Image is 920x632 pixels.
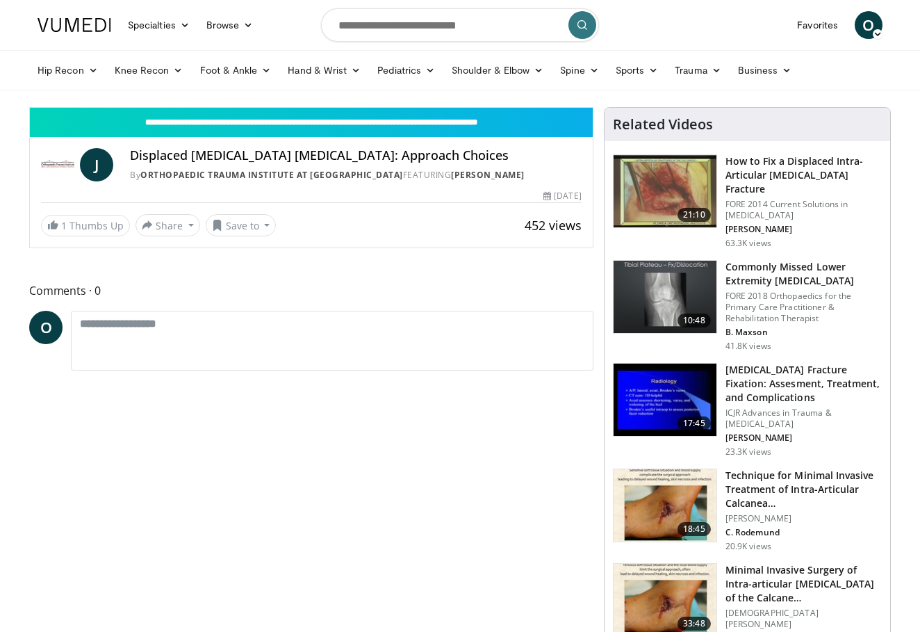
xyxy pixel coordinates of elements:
h3: [MEDICAL_DATA] Fracture Fixation: Assesment, Treatment, and Complications [725,363,882,405]
h3: Minimal Invasive Surgery of Intra-articular [MEDICAL_DATA] of the Calcane… [725,563,882,605]
img: 4aa379b6-386c-4fb5-93ee-de5617843a87.150x105_q85_crop-smart_upscale.jpg [614,261,716,333]
h4: Displaced [MEDICAL_DATA] [MEDICAL_DATA]: Approach Choices [130,148,582,163]
span: 21:10 [677,208,711,222]
a: Sports [607,56,667,84]
button: Save to [206,214,277,236]
a: 17:45 [MEDICAL_DATA] Fracture Fixation: Assesment, Treatment, and Complications ICJR Advances in ... [613,363,882,457]
input: Search topics, interventions [321,8,599,42]
p: [PERSON_NAME] [725,224,882,235]
a: 10:48 Commonly Missed Lower Extremity [MEDICAL_DATA] FORE 2018 Orthopaedics for the Primary Care ... [613,260,882,352]
a: Hip Recon [29,56,106,84]
a: Spine [552,56,607,84]
img: VuMedi Logo [38,18,111,32]
a: Browse [198,11,262,39]
p: C. Rodemund [725,527,882,538]
h4: Related Videos [613,116,713,133]
img: Orthopaedic Trauma Institute at UCSF [41,148,74,181]
p: 63.3K views [725,238,771,249]
a: Shoulder & Elbow [443,56,552,84]
span: 17:45 [677,416,711,430]
div: By FEATURING [130,169,582,181]
span: 10:48 [677,314,711,327]
span: 18:45 [677,522,711,536]
p: B. Maxson [725,327,882,338]
a: Knee Recon [106,56,192,84]
a: Orthopaedic Trauma Institute at [GEOGRAPHIC_DATA] [140,169,403,181]
a: Trauma [666,56,730,84]
h3: How to Fix a Displaced Intra-Articular [MEDICAL_DATA] Fracture [725,154,882,196]
span: Comments 0 [29,282,593,300]
p: [PERSON_NAME] [725,432,882,444]
p: FORE 2014 Current Solutions in [MEDICAL_DATA] [725,199,882,221]
a: J [80,148,113,181]
span: 452 views [525,217,582,234]
p: 23.3K views [725,446,771,457]
a: Foot & Ankle [192,56,280,84]
p: 20.9K views [725,541,771,552]
p: FORE 2018 Orthopaedics for the Primary Care Practitioner & Rehabilitation Therapist [725,291,882,324]
span: 1 [61,219,67,232]
a: 18:45 Technique for Minimal Invasive Treatment of Intra-Articular Calcanea… [PERSON_NAME] C. Rode... [613,469,882,552]
h3: Commonly Missed Lower Extremity [MEDICAL_DATA] [725,260,882,288]
p: [DEMOGRAPHIC_DATA][PERSON_NAME] [725,608,882,630]
button: Share [135,214,200,236]
a: [PERSON_NAME] [451,169,525,181]
a: O [855,11,882,39]
span: 33:48 [677,617,711,631]
a: Specialties [120,11,198,39]
p: ICJR Advances in Trauma & [MEDICAL_DATA] [725,407,882,430]
h3: Technique for Minimal Invasive Treatment of Intra-Articular Calcanea… [725,469,882,510]
div: [DATE] [543,190,581,202]
a: Hand & Wrist [279,56,369,84]
img: 55ff4537-6d30-4030-bbbb-bab469c05b17.150x105_q85_crop-smart_upscale.jpg [614,155,716,227]
a: Pediatrics [369,56,443,84]
img: 297020_0000_1.png.150x105_q85_crop-smart_upscale.jpg [614,364,716,436]
a: 21:10 How to Fix a Displaced Intra-Articular [MEDICAL_DATA] Fracture FORE 2014 Current Solutions ... [613,154,882,249]
a: Business [730,56,800,84]
a: 1 Thumbs Up [41,215,130,236]
p: [PERSON_NAME] [725,513,882,524]
a: Favorites [789,11,846,39]
p: 41.8K views [725,341,771,352]
a: O [29,311,63,344]
img: dedc188c-4393-4618-b2e6-7381f7e2f7ad.150x105_q85_crop-smart_upscale.jpg [614,469,716,542]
